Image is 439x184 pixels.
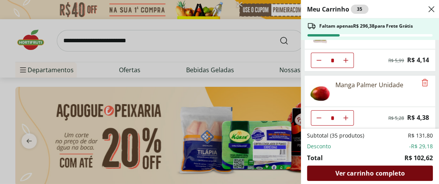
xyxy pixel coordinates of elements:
span: -R$ 29,18 [409,143,433,150]
span: Total [307,153,323,162]
span: R$ 102,62 [404,153,433,162]
div: Manga Palmer Unidade [335,80,403,90]
span: Ver carrinho completo [335,170,404,176]
span: R$ 131,80 [408,132,433,139]
button: Diminuir Quantidade [311,110,327,126]
a: Ver carrinho completo [307,166,433,181]
span: R$ 5,99 [388,58,404,64]
img: Manga Palmer Unidade [309,80,331,102]
input: Quantidade Atual [327,53,338,68]
span: Faltam apenas R$ 296,38 para Frete Grátis [319,23,413,29]
span: R$ 4,14 [407,55,429,65]
span: R$ 4,38 [407,113,429,123]
span: Desconto [307,143,331,150]
div: 35 [351,5,368,14]
button: Aumentar Quantidade [338,53,353,68]
h2: Meu Carrinho [307,5,368,14]
input: Quantidade Atual [327,111,338,125]
button: Aumentar Quantidade [338,110,353,126]
span: Subtotal (35 produtos) [307,132,364,139]
button: Remove [420,78,429,88]
span: R$ 5,28 [388,115,404,121]
button: Diminuir Quantidade [311,53,327,68]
